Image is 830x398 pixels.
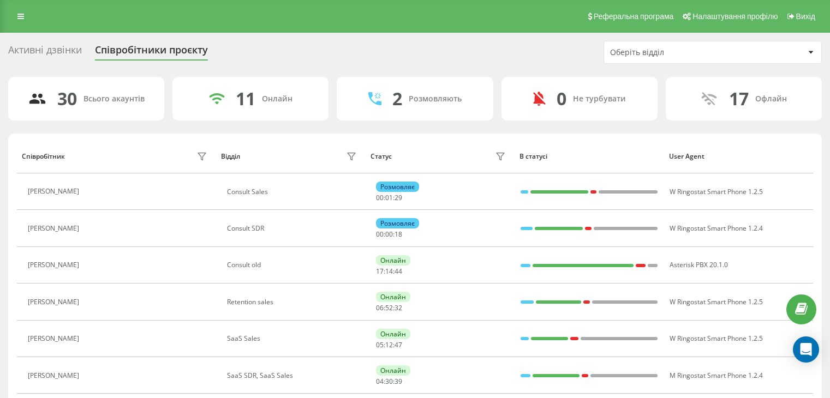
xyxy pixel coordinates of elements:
[376,267,384,276] span: 17
[409,94,462,104] div: Розмовляють
[796,12,815,21] span: Вихід
[8,44,82,61] div: Активні дзвінки
[573,94,626,104] div: Не турбувати
[670,297,763,306] span: W Ringostat Smart Phone 1.2.5
[376,341,402,349] div: : :
[28,188,82,195] div: [PERSON_NAME]
[227,261,360,269] div: Consult old
[755,94,787,104] div: Офлайн
[392,88,402,109] div: 2
[395,377,402,386] span: 39
[670,371,763,380] span: M Ringostat Smart Phone 1.2.4
[28,225,82,232] div: [PERSON_NAME]
[395,230,402,239] span: 18
[57,88,77,109] div: 30
[557,88,566,109] div: 0
[670,334,763,343] span: W Ringostat Smart Phone 1.2.5
[376,303,384,312] span: 06
[376,194,402,202] div: : :
[376,377,384,386] span: 04
[385,377,393,386] span: 30
[376,292,410,302] div: Онлайн
[227,188,360,196] div: Consult Sales
[385,193,393,202] span: 01
[376,230,384,239] span: 00
[385,230,393,239] span: 00
[669,153,808,160] div: User Agent
[385,267,393,276] span: 14
[376,378,402,385] div: : :
[395,193,402,202] span: 29
[376,193,384,202] span: 00
[385,303,393,312] span: 52
[28,372,82,379] div: [PERSON_NAME]
[376,182,419,192] div: Розмовляє
[376,365,410,376] div: Онлайн
[670,260,728,269] span: Asterisk PBX 20.1.0
[670,224,763,233] span: W Ringostat Smart Phone 1.2.4
[376,255,410,266] div: Онлайн
[376,218,419,228] div: Розмовляє
[227,225,360,232] div: Consult SDR
[28,335,82,342] div: [PERSON_NAME]
[670,187,763,196] span: W Ringostat Smart Phone 1.2.5
[520,153,659,160] div: В статусі
[376,304,402,312] div: : :
[395,340,402,349] span: 47
[371,153,392,160] div: Статус
[395,303,402,312] span: 32
[692,12,778,21] span: Налаштування профілю
[227,372,360,379] div: SaaS SDR, SaaS Sales
[376,340,384,349] span: 05
[376,231,402,238] div: : :
[236,88,255,109] div: 11
[28,261,82,269] div: [PERSON_NAME]
[376,268,402,275] div: : :
[221,153,240,160] div: Відділ
[729,88,749,109] div: 17
[227,298,360,306] div: Retention sales
[22,153,65,160] div: Співробітник
[793,336,819,363] div: Open Intercom Messenger
[385,340,393,349] span: 12
[83,94,145,104] div: Всього акаунтів
[227,335,360,342] div: SaaS Sales
[610,48,741,57] div: Оберіть відділ
[95,44,208,61] div: Співробітники проєкту
[28,298,82,306] div: [PERSON_NAME]
[594,12,674,21] span: Реферальна програма
[395,267,402,276] span: 44
[376,329,410,339] div: Онлайн
[262,94,292,104] div: Онлайн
